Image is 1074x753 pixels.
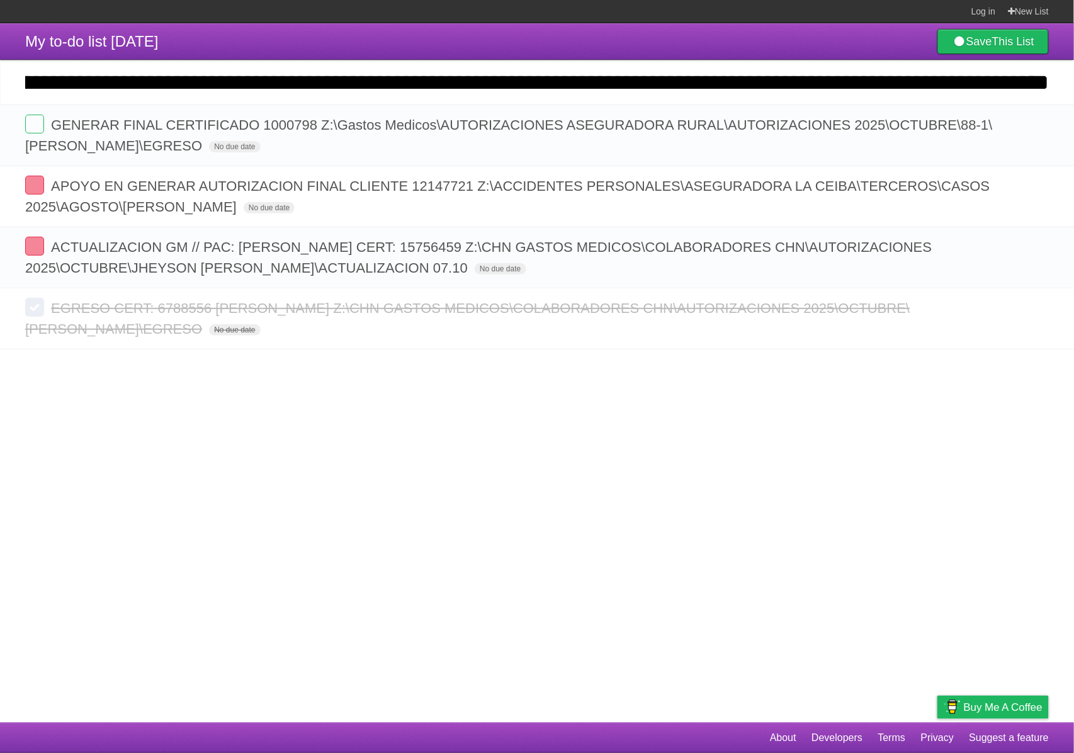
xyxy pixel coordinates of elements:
span: No due date [244,202,295,213]
img: Buy me a coffee [944,696,961,718]
label: Done [25,115,44,133]
span: No due date [209,141,260,152]
a: SaveThis List [937,29,1049,54]
a: Privacy [921,726,954,750]
a: Buy me a coffee [937,696,1049,719]
a: Terms [878,726,906,750]
span: Buy me a coffee [964,696,1043,718]
label: Done [25,176,44,195]
span: EGRESO CERT: 6788556 [PERSON_NAME] Z:\CHN GASTOS MEDICOS\COLABORADORES CHN\AUTORIZACIONES 2025\OC... [25,300,910,337]
label: Done [25,237,44,256]
span: ACTUALIZACION GM // PAC: [PERSON_NAME] CERT: 15756459 Z:\CHN GASTOS MEDICOS\COLABORADORES CHN\AUT... [25,239,932,276]
b: This List [992,35,1034,48]
span: No due date [475,263,526,275]
span: My to-do list [DATE] [25,33,159,50]
a: Developers [811,726,862,750]
a: About [770,726,796,750]
span: No due date [209,324,260,336]
a: Suggest a feature [969,726,1049,750]
span: GENERAR FINAL CERTIFICADO 1000798 Z:\Gastos Medicos\AUTORIZACIONES ASEGURADORA RURAL\AUTORIZACION... [25,117,993,154]
label: Done [25,298,44,317]
span: APOYO EN GENERAR AUTORIZACION FINAL CLIENTE 12147721 Z:\ACCIDENTES PERSONALES\ASEGURADORA LA CEIB... [25,178,990,215]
